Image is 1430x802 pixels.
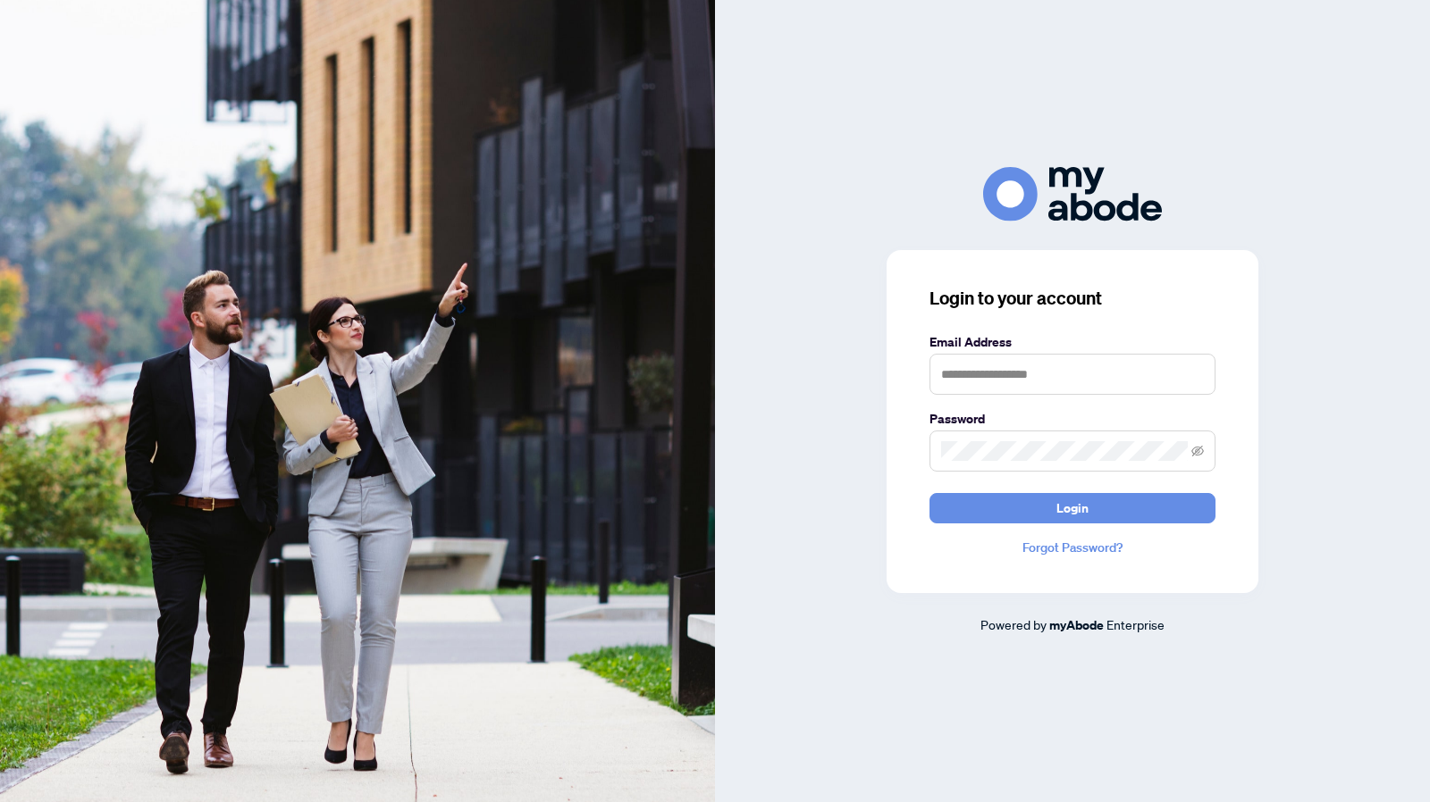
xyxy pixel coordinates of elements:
a: myAbode [1049,615,1104,635]
a: Forgot Password? [929,538,1215,557]
label: Email Address [929,332,1215,352]
button: Login [929,493,1215,523]
img: ma-logo [983,167,1162,221]
span: eye-invisible [1191,445,1204,457]
span: Enterprise [1106,616,1165,632]
label: Password [929,409,1215,429]
span: Powered by [980,616,1047,632]
span: Login [1056,494,1089,522]
h3: Login to your account [929,286,1215,311]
